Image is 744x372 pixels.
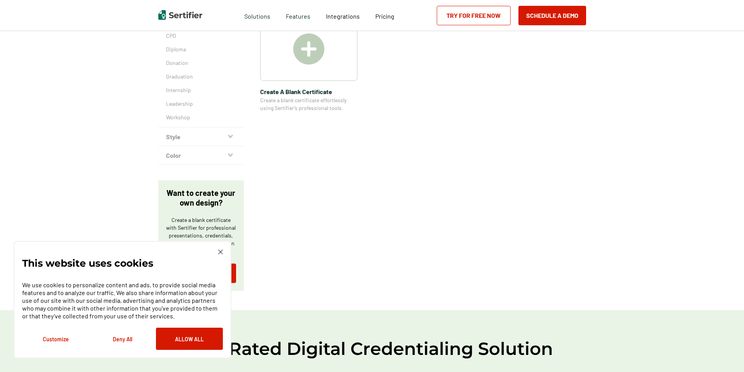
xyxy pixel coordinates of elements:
[326,10,360,20] a: Integrations
[166,100,236,108] a: Leadership
[166,114,236,121] a: Workshop
[286,10,310,20] span: Features
[218,250,223,254] img: Cookie Popup Close
[375,10,394,20] a: Pricing
[22,328,89,350] button: Customize
[260,87,357,96] span: Create A Blank Certificate
[166,73,236,80] a: Graduation
[139,337,606,360] h2: Top Rated Digital Credentialing Solution
[166,188,236,208] p: Want to create your own design?
[166,216,236,255] p: Create a blank certificate with Sertifier for professional presentations, credentials, and custom...
[375,12,394,20] span: Pricing
[166,86,236,94] a: Internship
[326,12,360,20] span: Integrations
[705,335,744,372] iframe: Chat Widget
[293,33,324,65] img: Create A Blank Certificate
[260,96,357,112] span: Create a blank certificate effortlessly using Sertifier’s professional tools.
[166,32,236,40] a: CPD
[158,146,244,165] button: Color
[158,10,202,20] img: Sertifier | Digital Credentialing Platform
[156,328,223,350] button: Allow All
[166,45,236,53] a: Diploma
[158,127,244,146] button: Style
[89,328,156,350] button: Deny All
[22,281,223,320] p: We use cookies to personalize content and ads, to provide social media features and to analyze ou...
[22,259,153,267] p: This website uses cookies
[437,6,511,25] a: Try for Free Now
[518,6,586,25] button: Schedule a Demo
[244,10,270,20] span: Solutions
[166,59,236,67] a: Donation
